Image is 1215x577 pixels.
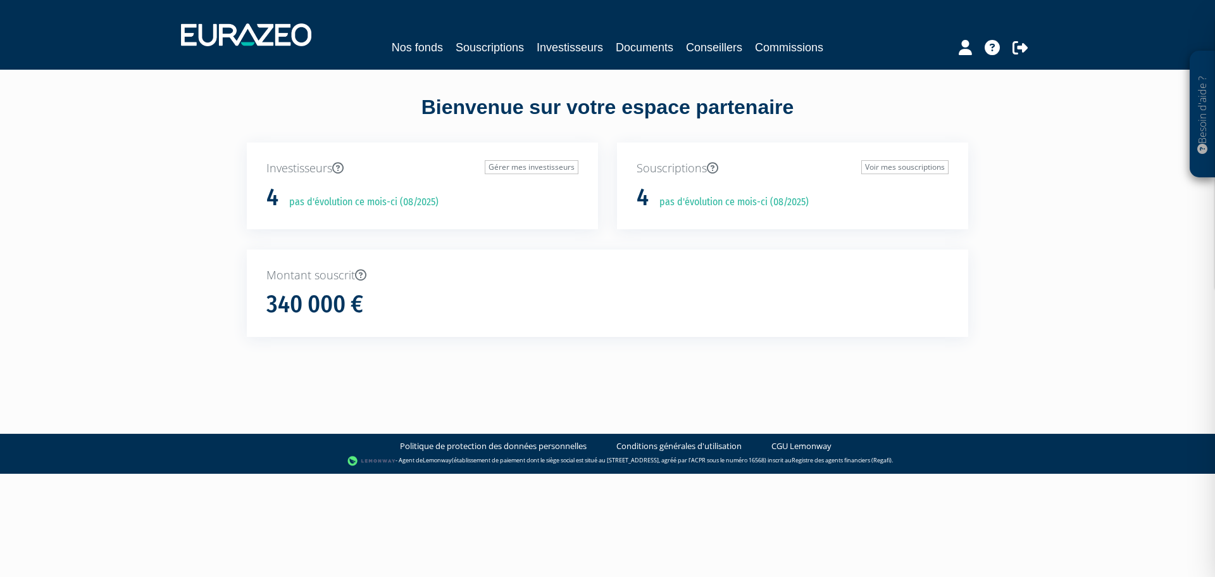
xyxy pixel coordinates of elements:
[266,184,278,211] h1: 4
[400,440,587,452] a: Politique de protection des données personnelles
[686,39,742,56] a: Conseillers
[347,455,396,467] img: logo-lemonway.png
[755,39,823,56] a: Commissions
[266,267,949,284] p: Montant souscrit
[485,160,578,174] a: Gérer mes investisseurs
[456,39,524,56] a: Souscriptions
[651,195,809,210] p: pas d'évolution ce mois-ci (08/2025)
[423,456,452,464] a: Lemonway
[392,39,443,56] a: Nos fonds
[771,440,832,452] a: CGU Lemonway
[537,39,603,56] a: Investisseurs
[637,160,949,177] p: Souscriptions
[792,456,892,464] a: Registre des agents financiers (Regafi)
[280,195,439,210] p: pas d'évolution ce mois-ci (08/2025)
[266,291,363,318] h1: 340 000 €
[266,160,578,177] p: Investisseurs
[13,455,1202,467] div: - Agent de (établissement de paiement dont le siège social est situé au [STREET_ADDRESS], agréé p...
[616,440,742,452] a: Conditions générales d'utilisation
[637,184,649,211] h1: 4
[616,39,673,56] a: Documents
[237,93,978,143] div: Bienvenue sur votre espace partenaire
[181,23,311,46] img: 1732889491-logotype_eurazeo_blanc_rvb.png
[861,160,949,174] a: Voir mes souscriptions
